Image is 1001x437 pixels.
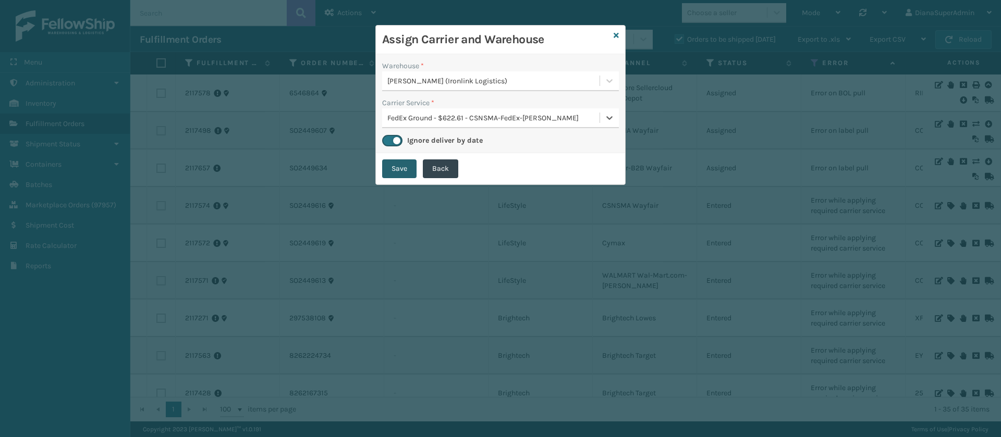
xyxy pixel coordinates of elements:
label: Ignore deliver by date [407,136,483,145]
label: Warehouse [382,60,424,71]
label: Carrier Service [382,97,434,108]
div: FedEx Ground - $622.61 - CSNSMA-FedEx-[PERSON_NAME] [387,113,601,123]
button: Back [423,159,458,178]
button: Save [382,159,417,178]
h3: Assign Carrier and Warehouse [382,32,609,47]
div: [PERSON_NAME] (Ironlink Logistics) [387,76,601,86]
